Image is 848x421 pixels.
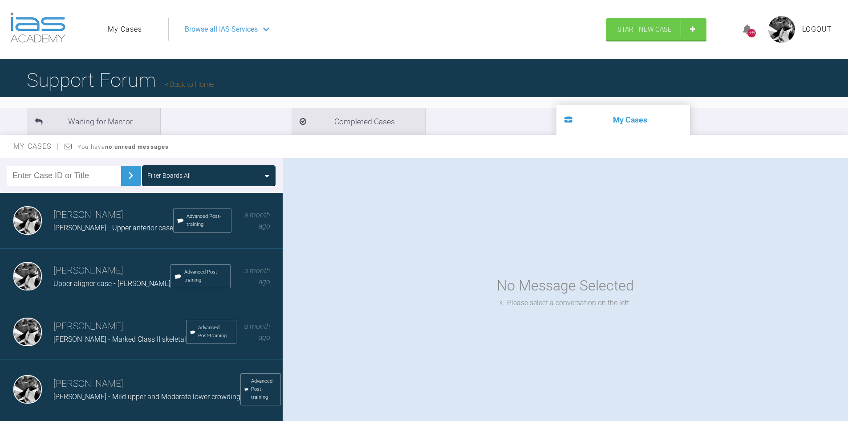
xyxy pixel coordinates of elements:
h3: [PERSON_NAME] [53,208,173,223]
span: Advanced Post-training [187,213,227,229]
input: Enter Case ID or Title [7,166,121,186]
h3: [PERSON_NAME] [53,319,186,334]
div: Filter Boards: All [147,171,191,180]
h3: [PERSON_NAME] [53,376,240,392]
span: You have [77,143,169,150]
span: a month ago [244,211,270,231]
span: a month ago [244,322,270,342]
span: Start New Case [617,25,672,33]
span: Advanced Post-training [184,268,227,284]
a: Logout [802,24,832,35]
img: David Birkin [13,318,42,346]
span: [PERSON_NAME] - Mild upper and Moderate lower crowding [53,392,240,401]
li: Completed Cases [292,108,425,135]
h3: [PERSON_NAME] [53,263,170,278]
img: profile.png [768,16,795,43]
span: a month ago [244,266,270,286]
span: Advanced Post-training [198,324,232,340]
span: Upper aligner case - [PERSON_NAME] [53,279,170,288]
span: Advanced Post-training [251,377,277,401]
img: David Birkin [13,375,42,404]
img: David Birkin [13,206,42,235]
a: Back to Home [165,80,214,89]
div: No Message Selected [497,274,634,297]
li: My Cases [556,105,690,135]
li: Waiting for Mentor [27,108,160,135]
span: Browse all IAS Services [185,24,258,35]
div: Please select a conversation on the left. [500,297,631,309]
strong: no unread messages [105,143,169,150]
img: logo-light.3e3ef733.png [10,12,65,43]
img: David Birkin [13,262,42,290]
div: 599 [747,29,756,37]
a: Start New Case [606,18,706,41]
span: [PERSON_NAME] - Marked Class II skeletal [53,335,186,343]
img: chevronRight.28bd32b0.svg [124,168,138,183]
a: My Cases [108,24,142,35]
span: [PERSON_NAME] - Upper anterior case [53,224,173,232]
h1: Support Forum [27,65,214,96]
span: My Cases [13,142,59,151]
